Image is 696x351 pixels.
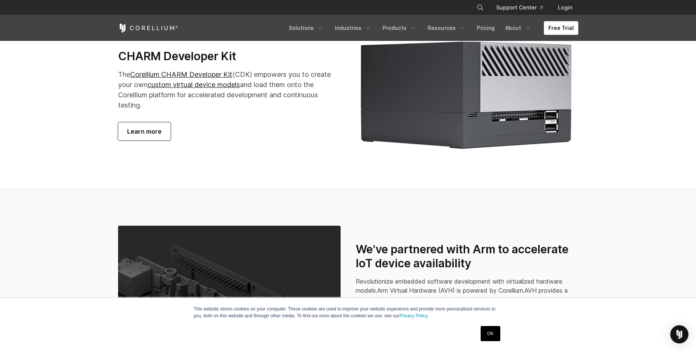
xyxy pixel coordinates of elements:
[148,81,240,89] a: custom virtual device models
[118,49,341,64] h3: CHARM Developer Kit
[501,21,536,35] a: About
[400,313,429,318] a: Privacy Policy.
[118,23,178,33] a: Corellium Home
[473,1,487,14] button: Search
[423,21,471,35] a: Resources
[544,21,578,35] a: Free Trial
[472,21,499,35] a: Pricing
[284,21,329,35] a: Solutions
[194,306,503,319] p: This website stores cookies on your computer. These cookies are used to improve your website expe...
[552,1,578,14] a: Login
[118,122,171,140] a: Learn more
[378,21,422,35] a: Products
[356,242,578,271] h3: We've partnered with Arm to accelerate IoT device availability
[356,278,562,294] span: Revolutionize embedded software development with virtualized hardware models.
[127,127,162,136] span: Learn more
[467,1,578,14] div: Navigation Menu
[118,226,341,351] img: Corellium Raspberry-Pi_800
[481,326,500,341] a: OK
[284,21,578,35] div: Navigation Menu
[490,1,549,14] a: Support Center
[118,69,341,110] p: The (CDK) empowers you to create your own and load them onto the Corellium platform for accelerat...
[356,277,578,304] p: Arm Virtual Hardware (AVH) is powered by Corellium.
[330,21,377,35] a: Industries
[356,37,578,153] img: CHARM developer kit
[670,325,688,343] div: Open Intercom Messenger
[130,70,232,78] a: Corellium CHARM Developer Kit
